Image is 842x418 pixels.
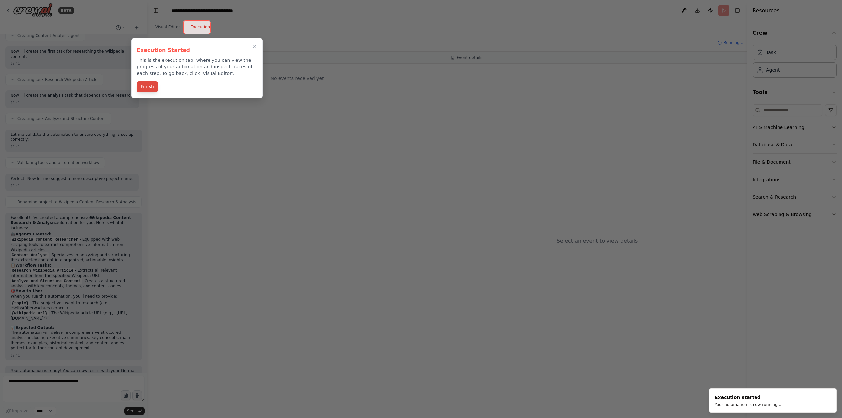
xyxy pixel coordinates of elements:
p: This is the execution tab, where you can view the progress of your automation and inspect traces ... [137,57,257,77]
div: Your automation is now running... [715,402,781,407]
button: Hide left sidebar [151,6,161,15]
button: Close walkthrough [251,42,259,50]
button: Finish [137,81,158,92]
div: Execution started [715,394,781,401]
h3: Execution Started [137,46,257,54]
